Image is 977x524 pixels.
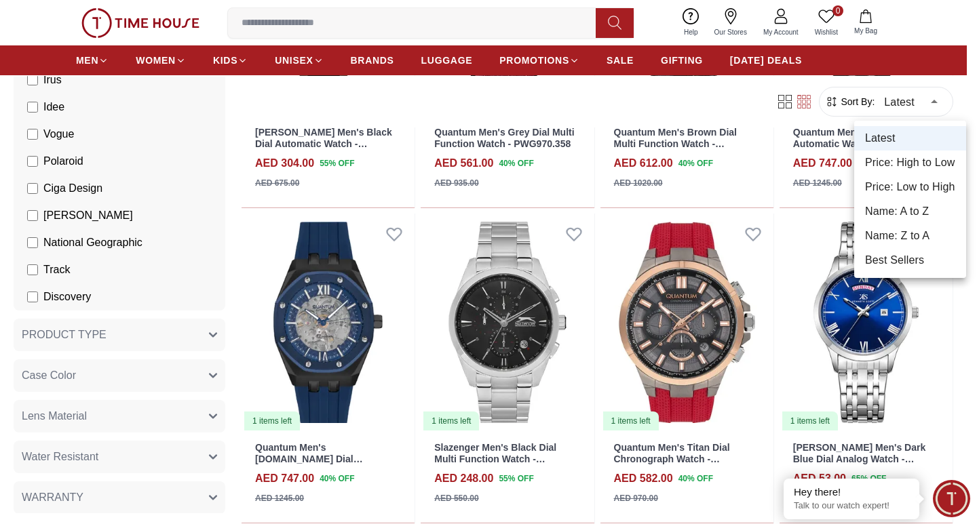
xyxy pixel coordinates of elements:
[854,199,966,224] li: Name: A to Z
[854,150,966,175] li: Price: High to Low
[794,500,909,512] p: Talk to our watch expert!
[854,224,966,248] li: Name: Z to A
[794,485,909,499] div: Hey there!
[933,480,970,517] div: Chat Widget
[854,248,966,273] li: Best Sellers
[854,175,966,199] li: Price: Low to High
[854,126,966,150] li: Latest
